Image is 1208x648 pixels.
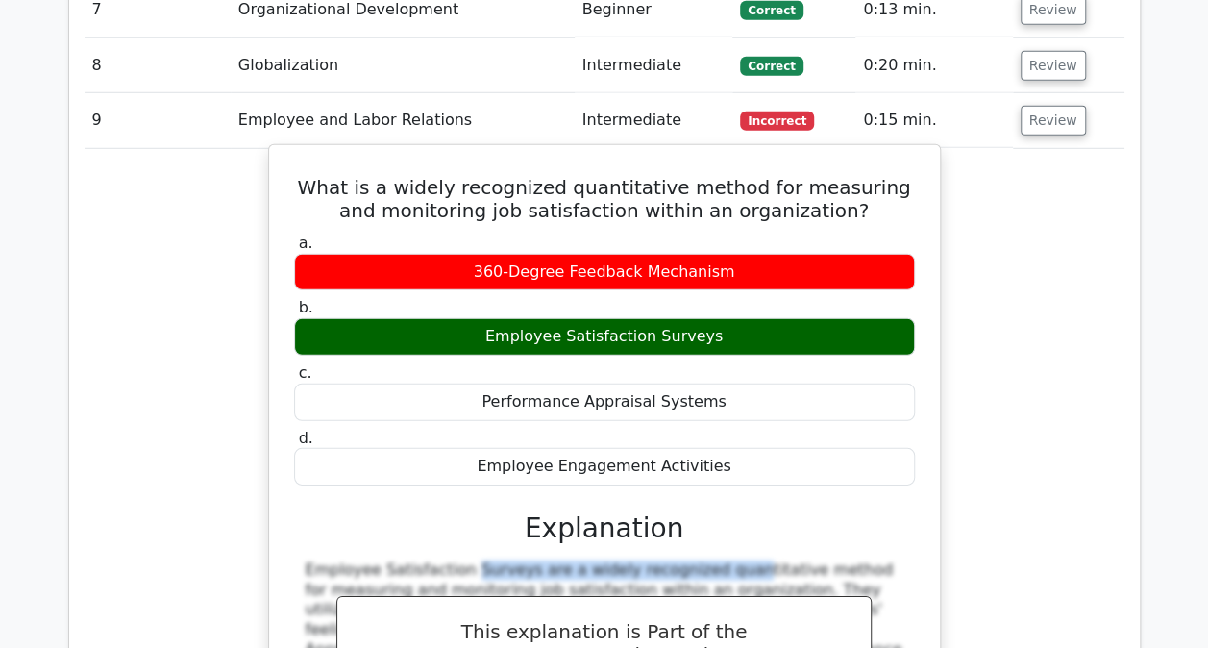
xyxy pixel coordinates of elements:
td: Globalization [231,38,575,93]
div: Performance Appraisal Systems [294,384,915,421]
div: Employee Engagement Activities [294,448,915,486]
span: b. [299,298,313,316]
td: 9 [85,93,231,148]
span: Correct [740,57,802,76]
span: c. [299,363,312,382]
td: 8 [85,38,231,93]
h3: Explanation [306,512,903,545]
div: 360-Degree Feedback Mechanism [294,254,915,291]
span: a. [299,234,313,252]
td: Intermediate [575,38,733,93]
span: d. [299,429,313,447]
div: Employee Satisfaction Surveys [294,318,915,356]
td: 0:15 min. [855,93,1012,148]
h5: What is a widely recognized quantitative method for measuring and monitoring job satisfaction wit... [292,176,917,222]
td: Intermediate [575,93,733,148]
td: Employee and Labor Relations [231,93,575,148]
button: Review [1021,106,1086,136]
td: 0:20 min. [855,38,1012,93]
span: Incorrect [740,112,814,131]
button: Review [1021,51,1086,81]
span: Correct [740,1,802,20]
